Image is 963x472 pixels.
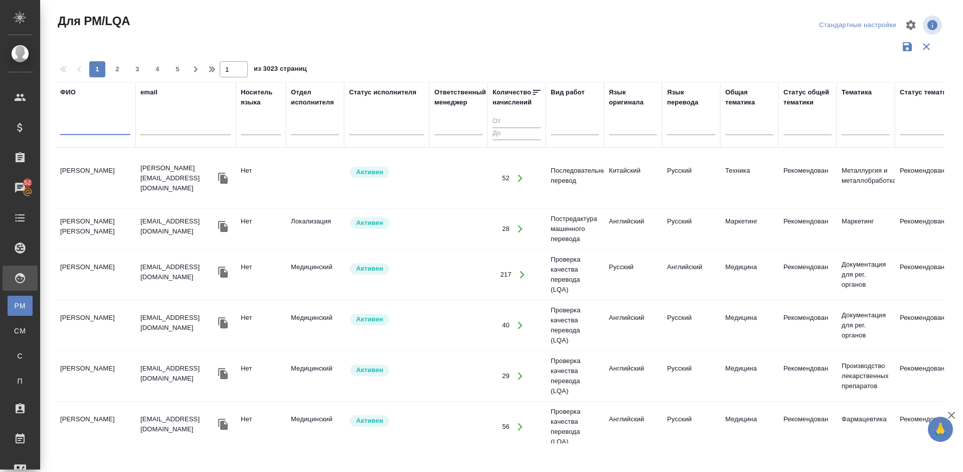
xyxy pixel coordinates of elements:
[899,13,923,37] span: Настроить таблицу
[55,161,135,196] td: [PERSON_NAME]
[13,376,28,386] span: П
[898,37,917,56] button: Сохранить фильтры
[725,87,773,107] div: Общая тематика
[493,115,541,128] input: От
[349,216,424,230] div: Рядовой исполнитель: назначай с учетом рейтинга
[55,409,135,444] td: [PERSON_NAME]
[546,209,604,249] td: Постредактура машинного перевода
[286,409,344,444] td: Медицинский
[356,314,383,324] p: Активен
[604,359,662,394] td: Английский
[356,167,383,177] p: Активен
[546,250,604,300] td: Проверка качества перевода (LQA)
[604,257,662,292] td: Русский
[837,255,895,295] td: Документация для рег. органов
[3,175,38,200] a: 52
[720,359,778,394] td: Медицина
[778,409,837,444] td: Рекомендован
[551,87,585,97] div: Вид работ
[349,313,424,326] div: Рядовой исполнитель: назначай с учетом рейтинга
[216,315,231,330] button: Скопировать
[720,409,778,444] td: Медицина
[928,417,953,442] button: 🙏
[662,308,720,343] td: Русский
[720,257,778,292] td: Медицина
[502,422,510,432] div: 56
[783,87,832,107] div: Статус общей тематики
[720,161,778,196] td: Техника
[18,178,37,188] span: 52
[837,356,895,396] td: Производство лекарственных препаратов
[60,87,76,97] div: ФИО
[510,315,531,336] button: Открыть работы
[149,64,166,74] span: 4
[546,161,604,196] td: Последовательный перевод
[349,364,424,377] div: Рядовой исполнитель: назначай с учетом рейтинга
[8,296,33,316] a: PM
[500,270,511,280] div: 217
[236,257,286,292] td: Нет
[837,211,895,247] td: Маркетинг
[286,308,344,343] td: Медицинский
[662,409,720,444] td: Русский
[216,171,231,186] button: Скопировать
[140,262,216,282] p: [EMAIL_ADDRESS][DOMAIN_NAME]
[8,321,33,341] a: CM
[8,346,33,366] a: С
[609,87,657,107] div: Язык оригинала
[502,224,510,234] div: 28
[837,305,895,345] td: Документация для рег. органов
[241,87,281,107] div: Носитель языка
[510,366,531,387] button: Открыть работы
[512,265,533,285] button: Открыть работы
[55,211,135,247] td: [PERSON_NAME] [PERSON_NAME]
[236,161,286,196] td: Нет
[510,417,531,437] button: Открыть работы
[917,37,936,56] button: Сбросить фильтры
[216,265,231,280] button: Скопировать
[286,211,344,247] td: Локализация
[900,87,954,97] div: Статус тематики
[140,414,216,434] p: [EMAIL_ADDRESS][DOMAIN_NAME]
[349,87,416,97] div: Статус исполнителя
[356,416,383,426] p: Активен
[254,63,307,77] span: из 3023 страниц
[55,257,135,292] td: [PERSON_NAME]
[923,16,944,35] span: Посмотреть информацию
[662,211,720,247] td: Русский
[662,257,720,292] td: Английский
[604,211,662,247] td: Английский
[149,61,166,77] button: 4
[493,128,541,140] input: До
[778,257,837,292] td: Рекомендован
[546,351,604,401] td: Проверка качества перевода (LQA)
[720,308,778,343] td: Медицина
[140,163,216,193] p: [PERSON_NAME][EMAIL_ADDRESS][DOMAIN_NAME]
[349,414,424,428] div: Рядовой исполнитель: назначай с учетом рейтинга
[109,61,125,77] button: 2
[55,359,135,394] td: [PERSON_NAME]
[720,211,778,247] td: Маркетинг
[667,87,715,107] div: Язык перевода
[236,308,286,343] td: Нет
[55,308,135,343] td: [PERSON_NAME]
[356,264,383,274] p: Активен
[216,366,231,381] button: Скопировать
[604,161,662,196] td: Китайский
[510,219,531,240] button: Открыть работы
[349,262,424,276] div: Рядовой исполнитель: назначай с учетом рейтинга
[286,359,344,394] td: Медицинский
[356,365,383,375] p: Активен
[129,64,145,74] span: 3
[546,402,604,452] td: Проверка качества перевода (LQA)
[546,300,604,350] td: Проверка качества перевода (LQA)
[778,359,837,394] td: Рекомендован
[55,13,130,29] span: Для PM/LQA
[778,161,837,196] td: Рекомендован
[604,308,662,343] td: Английский
[140,216,216,237] p: [EMAIL_ADDRESS][DOMAIN_NAME]
[109,64,125,74] span: 2
[493,87,532,107] div: Количество начислений
[170,64,186,74] span: 5
[604,409,662,444] td: Английский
